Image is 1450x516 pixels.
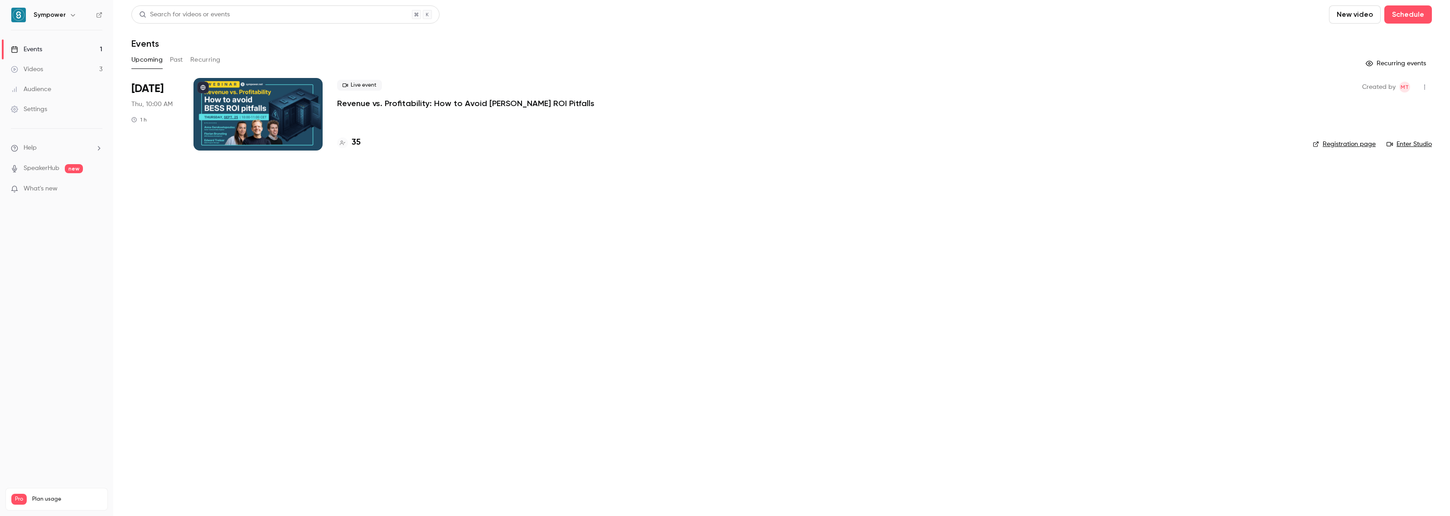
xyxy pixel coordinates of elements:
span: Created by [1362,82,1396,92]
a: Enter Studio [1387,140,1432,149]
div: Settings [11,105,47,114]
img: Sympower [11,8,26,22]
div: 1 h [131,116,147,123]
span: Pro [11,494,27,505]
div: Audience [11,85,51,94]
span: Help [24,143,37,153]
button: Upcoming [131,53,163,67]
span: new [65,164,83,173]
button: New video [1329,5,1381,24]
span: Thu, 10:00 AM [131,100,173,109]
li: help-dropdown-opener [11,143,102,153]
a: 35 [337,136,361,149]
a: Revenue vs. Profitability: How to Avoid [PERSON_NAME] ROI Pitfalls [337,98,594,109]
div: Search for videos or events [139,10,230,19]
button: Recurring [190,53,221,67]
h4: 35 [352,136,361,149]
span: Manon Thomas [1399,82,1410,92]
a: SpeakerHub [24,164,59,173]
button: Schedule [1384,5,1432,24]
button: Recurring events [1362,56,1432,71]
button: Past [170,53,183,67]
span: [DATE] [131,82,164,96]
a: Registration page [1313,140,1376,149]
span: What's new [24,184,58,194]
div: Events [11,45,42,54]
span: Plan usage [32,496,102,503]
h6: Sympower [34,10,66,19]
h1: Events [131,38,159,49]
span: MT [1401,82,1409,92]
div: Sep 25 Thu, 10:00 AM (Europe/Amsterdam) [131,78,179,151]
span: Live event [337,80,382,91]
div: Videos [11,65,43,74]
iframe: Noticeable Trigger [92,185,102,193]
